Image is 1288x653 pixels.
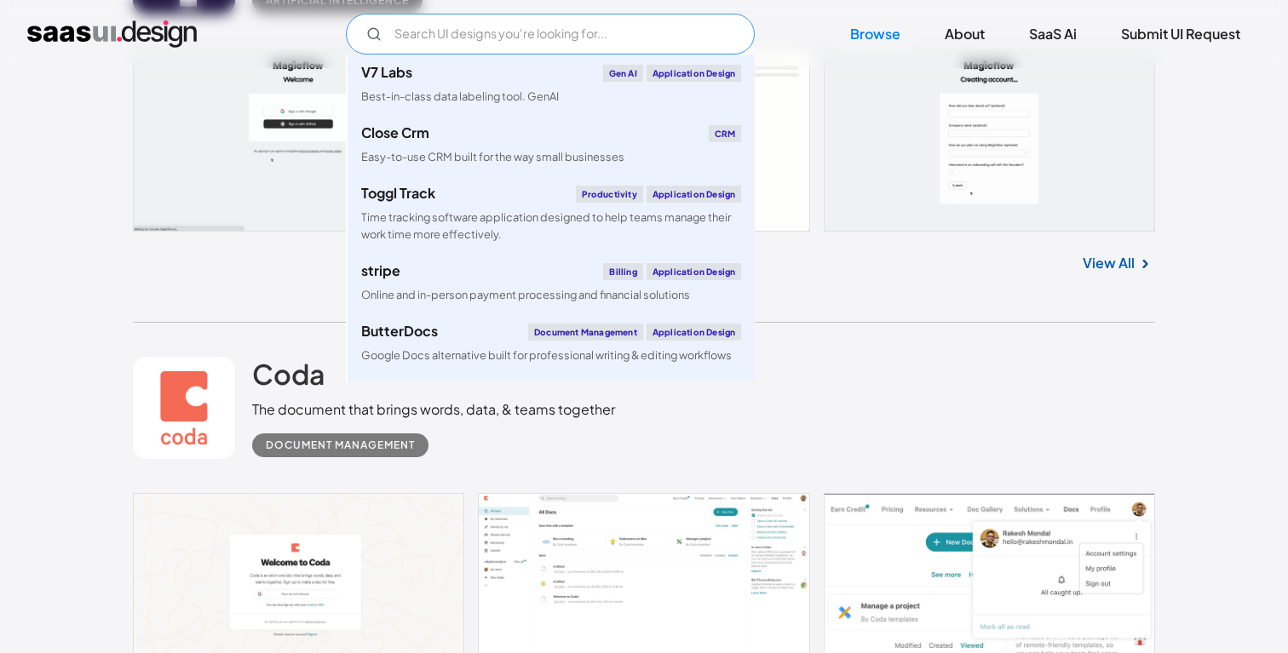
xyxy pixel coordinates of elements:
[603,263,642,280] div: Billing
[361,264,400,278] div: stripe
[348,374,755,450] a: klaviyoEmail MarketingApplication DesignCreate personalised customer experiences across email, SM...
[924,15,1005,53] a: About
[348,115,755,175] a: Close CrmCRMEasy-to-use CRM built for the way small businesses
[361,209,741,242] div: Time tracking software application designed to help teams manage their work time more effectively.
[346,14,755,54] input: Search UI designs you're looking for...
[1083,253,1135,273] a: View All
[348,175,755,252] a: Toggl TrackProductivityApplication DesignTime tracking software application designed to help team...
[361,66,412,79] div: V7 Labs
[1101,15,1261,53] a: Submit UI Request
[361,186,435,200] div: Toggl Track
[709,125,742,142] div: CRM
[252,399,615,420] div: The document that brings words, data, & teams together
[830,15,921,53] a: Browse
[346,14,755,54] form: Email Form
[647,186,742,203] div: Application Design
[361,324,438,338] div: ButterDocs
[647,65,742,82] div: Application Design
[576,186,642,203] div: Productivity
[528,324,643,341] div: Document Management
[266,435,415,455] div: Document Management
[647,263,742,280] div: Application Design
[348,253,755,313] a: stripeBillingApplication DesignOnline and in-person payment processing and financial solutions
[361,347,732,364] div: Google Docs alternative built for professional writing & editing workflows
[252,357,325,399] a: Coda
[252,357,325,391] h2: Coda
[348,313,755,374] a: ButterDocsDocument ManagementApplication DesignGoogle Docs alternative built for professional wri...
[603,65,643,82] div: Gen AI
[27,20,197,48] a: home
[361,126,429,140] div: Close Crm
[1009,15,1097,53] a: SaaS Ai
[647,324,742,341] div: Application Design
[348,54,755,115] a: V7 LabsGen AIApplication DesignBest-in-class data labeling tool. GenAI
[361,287,690,303] div: Online and in-person payment processing and financial solutions
[361,89,559,105] div: Best-in-class data labeling tool. GenAI
[361,149,624,165] div: Easy-to-use CRM built for the way small businesses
